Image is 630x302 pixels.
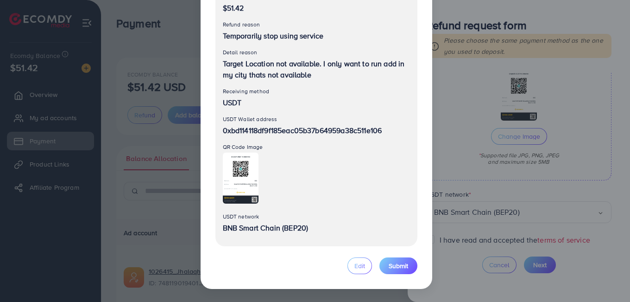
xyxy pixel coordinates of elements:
[223,2,410,13] p: $51.42
[354,261,365,270] span: Edit
[223,114,410,125] p: USDT Wallet address
[223,47,410,58] p: Detail reason
[379,257,417,274] button: Submit
[223,97,410,108] p: USDT
[223,30,410,41] p: Temporarily stop using service
[223,222,410,233] p: BNB Smart Chain (BEP20)
[223,141,410,153] p: QR Code Image
[591,260,623,295] iframe: Chat
[347,257,372,274] button: Edit
[223,86,410,97] p: Receiving method
[389,261,408,270] span: Submit
[223,153,259,204] img: Preview Image
[223,19,410,30] p: Refund reason
[223,58,410,80] p: Target Location not available. I only want to run add in my city thats not available
[223,211,410,222] p: USDT network
[223,125,410,136] p: 0xbd114118df9f185eac05b37b64959a38c511e106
